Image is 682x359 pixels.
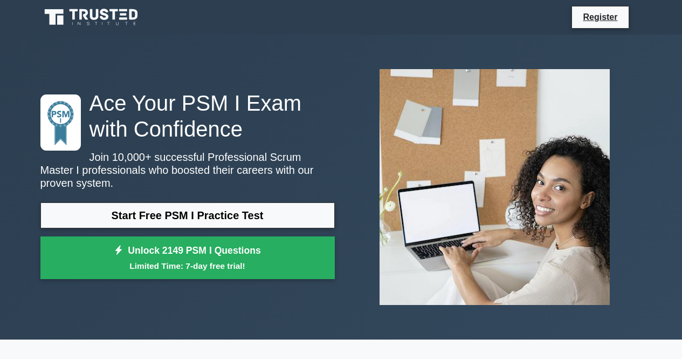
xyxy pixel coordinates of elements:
[576,10,624,24] a: Register
[40,236,335,280] a: Unlock 2149 PSM I QuestionsLimited Time: 7-day free trial!
[40,151,335,189] p: Join 10,000+ successful Professional Scrum Master I professionals who boosted their careers with ...
[40,202,335,228] a: Start Free PSM I Practice Test
[54,260,321,272] small: Limited Time: 7-day free trial!
[40,90,335,142] h1: Ace Your PSM I Exam with Confidence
